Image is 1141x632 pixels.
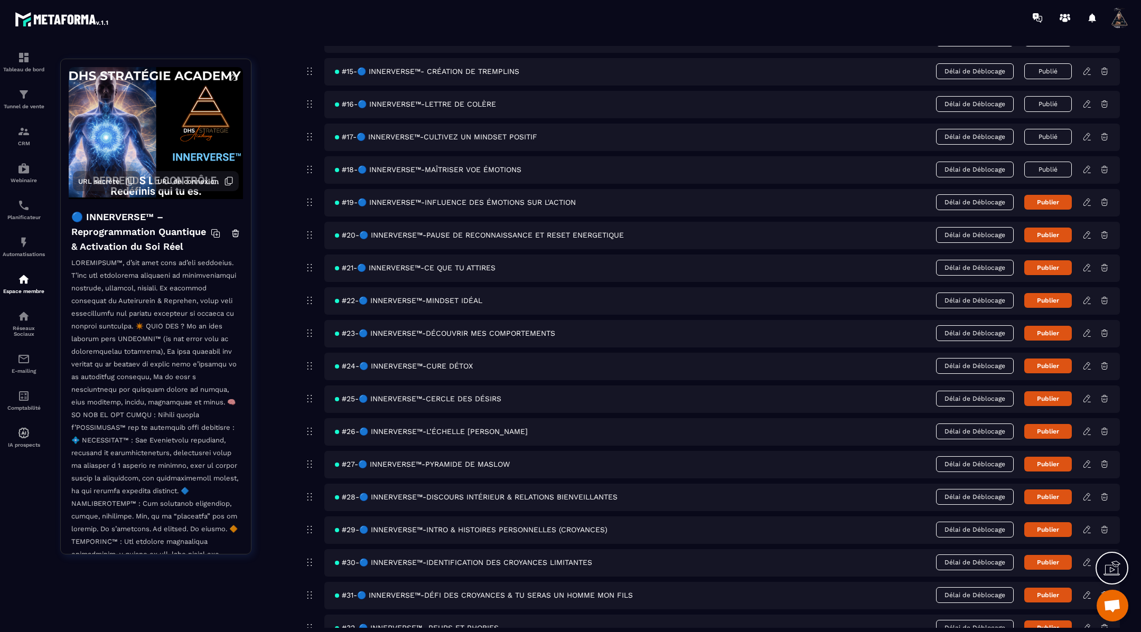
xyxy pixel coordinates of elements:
button: Publier [1024,588,1072,602]
span: #30-🔵 INNERVERSE™-IDENTIFICATION DES CROYANCES LIMITANTES [335,558,592,567]
a: formationformationTableau de bord [3,43,45,80]
span: #23-🔵 INNERVERSE™-DÉCOUVRIR MES COMPORTEMENTS [335,329,555,337]
span: Délai de Déblocage [936,423,1014,439]
h4: 🔵 INNERVERSE™ – Reprogrammation Quantique & Activation du Soi Réel [71,210,211,254]
span: Délai de Déblocage [936,162,1014,177]
span: Délai de Déblocage [936,96,1014,112]
button: Publier [1024,228,1072,242]
p: Espace membre [3,288,45,294]
p: Webinaire [3,177,45,183]
button: Publier [1024,391,1072,406]
p: Réseaux Sociaux [3,325,45,337]
button: Publier [1024,293,1072,308]
p: Automatisations [3,251,45,257]
button: Publié [1024,96,1072,112]
button: URL de connexion [152,171,239,191]
span: Délai de Déblocage [936,194,1014,210]
img: automations [17,162,30,175]
p: Planificateur [3,214,45,220]
span: #21-🔵 INNERVERSE™-CE QUE TU ATTIRES [335,263,495,272]
span: #25-🔵 INNERVERSE™-CERCLE DES DÉSIRS [335,394,501,403]
a: emailemailE-mailing [3,345,45,382]
span: #24-🔵 INNERVERSE™-CURE DÉTOX [335,362,473,370]
img: formation [17,51,30,64]
span: #31-🔵 INNERVERSE™-DÉFI DES CROYANCES & TU SERAS UN HOMME MON FILS [335,591,633,599]
span: Délai de Déblocage [936,522,1014,537]
img: social-network [17,310,30,323]
span: #32-🔵 INNERVERSE™- PEURS ET PHOBIES [335,624,499,632]
p: Tableau de bord [3,67,45,72]
img: automations [17,427,30,439]
span: Délai de Déblocage [936,129,1014,145]
span: #27-🔵 INNERVERSE™-PYRAMIDE DE MASLOW [335,460,510,468]
span: #17-🔵 INNERVERSE™-CULTIVEZ UN MINDSET POSITIF [335,133,537,141]
span: Délai de Déblocage [936,227,1014,243]
img: background [69,67,243,199]
a: Ouvrir le chat [1097,590,1128,621]
span: #26-🔵 INNERVERSE™-L’ÉCHELLE [PERSON_NAME] [335,427,528,436]
button: Publier [1024,522,1072,537]
span: Délai de Déblocage [936,587,1014,603]
img: scheduler [17,199,30,212]
img: automations [17,273,30,286]
span: Délai de Déblocage [936,489,1014,505]
span: #18-🔵 INNERVERSE™-MAÎTRISER VOE ÉMOTIONS [335,165,521,174]
span: #29-🔵 INNERVERSE™-INTRO & HISTOIRES PERSONNELLES (CROYANCES) [335,525,607,534]
p: Comptabilité [3,405,45,411]
span: URL de connexion [157,177,219,185]
span: #28-🔵 INNERVERSE™-DISCOURS INTÉRIEUR & RELATIONS BIENVEILLANTES [335,493,618,501]
button: Publier [1024,195,1072,210]
a: formationformationCRM [3,117,45,154]
p: E-mailing [3,368,45,374]
button: Publier [1024,555,1072,570]
p: CRM [3,140,45,146]
span: URL secrète [78,177,120,185]
p: Tunnel de vente [3,103,45,109]
img: formation [17,125,30,138]
span: Délai de Déblocage [936,358,1014,374]
span: #19-🔵 INNERVERSE™-INFLUENCE DES ÉMOTIONS SUR L'ACTION [335,198,576,206]
span: #16-🔵 INNERVERSE™-LETTRE DE COLÈRE [335,100,496,108]
span: Délai de Déblocage [936,325,1014,341]
a: social-networksocial-networkRéseaux Sociaux [3,302,45,345]
a: formationformationTunnel de vente [3,80,45,117]
button: Publié [1024,129,1072,145]
a: automationsautomationsWebinaire [3,154,45,191]
img: email [17,353,30,365]
img: formation [17,88,30,101]
a: automationsautomationsEspace membre [3,265,45,302]
span: #20-🔵 INNERVERSE™-PAUSE DE RECONNAISSANCE ET RESET ENERGETIQUE [335,231,624,239]
span: Délai de Déblocage [936,63,1014,79]
a: accountantaccountantComptabilité [3,382,45,419]
span: Délai de Déblocage [936,391,1014,407]
span: #22-🔵 INNERVERSE™-MINDSET IDÉAL [335,296,482,305]
button: Publier [1024,489,1072,504]
img: automations [17,236,30,249]
button: Publier [1024,424,1072,439]
a: automationsautomationsAutomatisations [3,228,45,265]
span: Délai de Déblocage [936,554,1014,570]
button: Publié [1024,162,1072,177]
img: logo [15,10,110,29]
img: accountant [17,390,30,402]
button: Publier [1024,260,1072,275]
button: URL secrète [73,171,140,191]
button: Publier [1024,457,1072,471]
span: Délai de Déblocage [936,293,1014,308]
p: IA prospects [3,442,45,448]
button: Publié [1024,63,1072,79]
a: schedulerschedulerPlanificateur [3,191,45,228]
button: Publier [1024,359,1072,373]
button: Publier [1024,326,1072,341]
span: #15-🔵 INNERVERSE™- CRÉATION DE TREMPLINS [335,67,519,76]
span: Délai de Déblocage [936,260,1014,276]
span: Délai de Déblocage [936,456,1014,472]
